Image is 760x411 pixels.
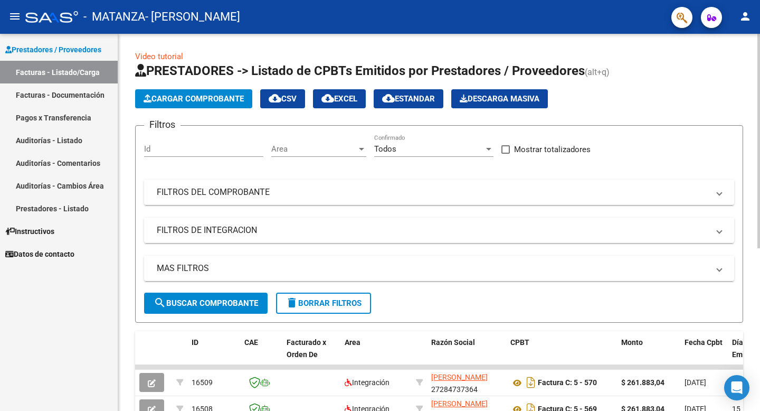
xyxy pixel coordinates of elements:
span: Monto [621,338,643,347]
h3: Filtros [144,117,180,132]
datatable-header-cell: Facturado x Orden De [282,331,340,378]
mat-expansion-panel-header: FILTROS DE INTEGRACION [144,218,734,243]
app-download-masive: Descarga masiva de comprobantes (adjuntos) [451,89,548,108]
span: - [PERSON_NAME] [145,5,240,29]
span: CPBT [510,338,529,347]
mat-expansion-panel-header: MAS FILTROS [144,256,734,281]
span: EXCEL [321,94,357,104]
span: ID [192,338,198,347]
mat-panel-title: FILTROS DEL COMPROBANTE [157,186,709,198]
strong: Factura C: 5 - 570 [538,379,597,387]
strong: $ 261.883,04 [621,378,664,387]
mat-icon: person [739,10,752,23]
button: Borrar Filtros [276,293,371,314]
datatable-header-cell: Razón Social [427,331,506,378]
button: EXCEL [313,89,366,108]
span: (alt+q) [585,67,610,77]
span: Cargar Comprobante [144,94,244,104]
button: Descarga Masiva [451,89,548,108]
span: Area [271,144,357,154]
mat-icon: search [154,296,166,309]
datatable-header-cell: CPBT [506,331,617,378]
span: Prestadores / Proveedores [5,44,101,55]
mat-icon: cloud_download [321,92,334,105]
div: Open Intercom Messenger [724,375,749,400]
span: CSV [269,94,297,104]
span: PRESTADORES -> Listado de CPBTs Emitidos por Prestadores / Proveedores [135,63,585,78]
button: Cargar Comprobante [135,89,252,108]
i: Descargar documento [524,374,538,391]
mat-icon: cloud_download [382,92,395,105]
mat-icon: cloud_download [269,92,281,105]
datatable-header-cell: Monto [617,331,680,378]
div: 27284737364 [431,371,502,394]
span: Mostrar totalizadores [514,143,591,156]
span: Descarga Masiva [460,94,539,104]
a: Video tutorial [135,52,183,61]
datatable-header-cell: Area [340,331,412,378]
span: Facturado x Orden De [287,338,326,359]
mat-expansion-panel-header: FILTROS DEL COMPROBANTE [144,180,734,205]
span: Estandar [382,94,435,104]
span: Buscar Comprobante [154,298,258,308]
span: Todos [374,144,396,154]
span: [PERSON_NAME] [431,399,488,408]
mat-icon: delete [286,296,298,309]
button: Buscar Comprobante [144,293,268,314]
span: 16509 [192,378,213,387]
datatable-header-cell: Fecha Cpbt [680,331,728,378]
span: Area [345,338,360,347]
datatable-header-cell: CAE [240,331,282,378]
span: Borrar Filtros [286,298,362,308]
mat-icon: menu [8,10,21,23]
span: Razón Social [431,338,475,347]
span: Datos de contacto [5,248,74,260]
button: CSV [260,89,305,108]
span: Fecha Cpbt [685,338,723,347]
button: Estandar [374,89,443,108]
span: Instructivos [5,226,54,237]
mat-panel-title: FILTROS DE INTEGRACION [157,225,709,236]
span: CAE [244,338,258,347]
mat-panel-title: MAS FILTROS [157,263,709,274]
span: - MATANZA [83,5,145,29]
datatable-header-cell: ID [187,331,240,378]
span: Integración [345,378,389,387]
span: [DATE] [685,378,706,387]
span: [PERSON_NAME] [431,373,488,381]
